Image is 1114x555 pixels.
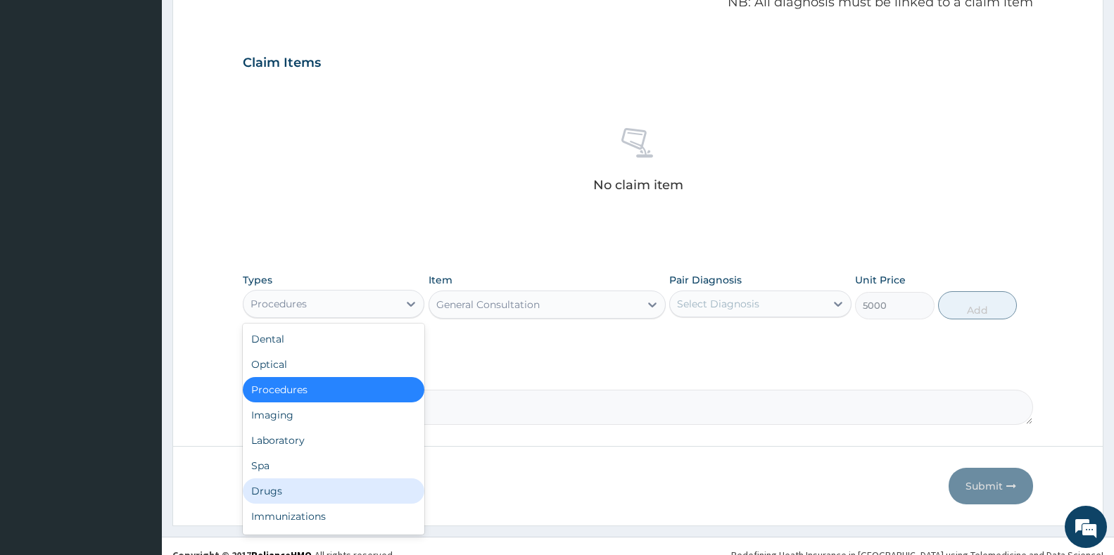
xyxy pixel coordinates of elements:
[669,273,742,287] label: Pair Diagnosis
[243,352,424,377] div: Optical
[243,402,424,428] div: Imaging
[231,7,265,41] div: Minimize live chat window
[243,478,424,504] div: Drugs
[7,384,268,433] textarea: Type your message and hit 'Enter'
[436,298,540,312] div: General Consultation
[855,273,906,287] label: Unit Price
[429,273,452,287] label: Item
[243,377,424,402] div: Procedures
[82,177,194,319] span: We're online!
[243,453,424,478] div: Spa
[26,70,57,106] img: d_794563401_company_1708531726252_794563401
[243,428,424,453] div: Laboratory
[949,468,1033,504] button: Submit
[243,529,424,554] div: Others
[243,326,424,352] div: Dental
[243,56,321,71] h3: Claim Items
[73,79,236,97] div: Chat with us now
[593,178,683,192] p: No claim item
[243,274,272,286] label: Types
[243,370,1033,382] label: Comment
[251,297,307,311] div: Procedures
[677,297,759,311] div: Select Diagnosis
[938,291,1017,319] button: Add
[243,504,424,529] div: Immunizations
